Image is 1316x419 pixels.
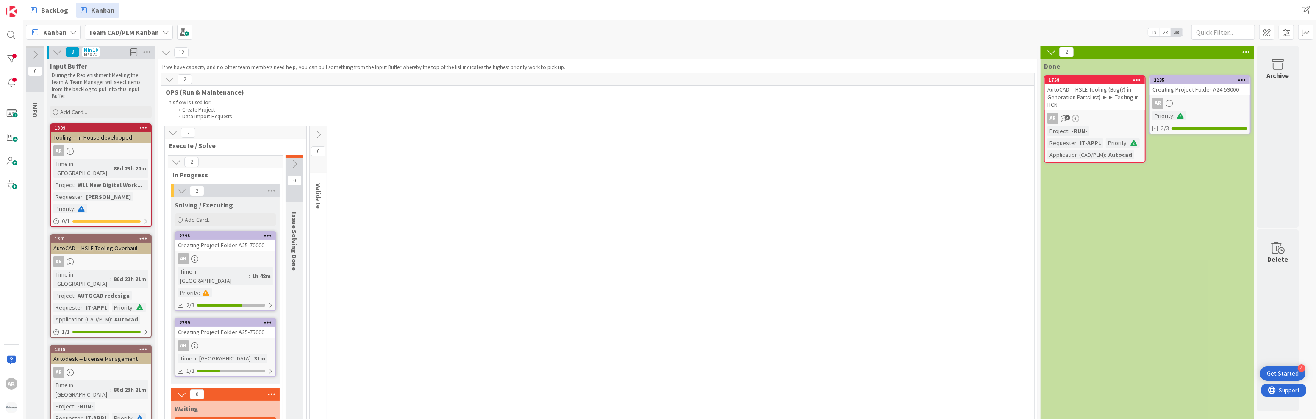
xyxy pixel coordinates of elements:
span: INFO [31,103,39,117]
span: : [83,303,84,312]
div: Priority [1106,138,1127,148]
span: : [74,180,75,190]
div: 2299Creating Project Folder A25-75000 [175,319,275,338]
span: OPS (Run & Maintenance) [166,88,1024,96]
div: AR [53,145,64,156]
a: Kanban [76,3,119,18]
div: Creating Project Folder A25-75000 [175,327,275,338]
span: Waiting [175,404,198,413]
span: Issue Solving Done [290,212,299,271]
span: 1 / 1 [62,327,70,336]
span: : [110,164,111,173]
span: Add Card... [185,216,212,223]
span: 1/3 [186,366,194,375]
div: Priority [53,204,74,213]
div: AR [1152,98,1163,109]
span: 2 [190,186,204,196]
div: AR [53,367,64,378]
span: 2 [178,74,192,84]
span: : [1105,150,1106,159]
span: 0 [28,66,42,76]
div: 0/1 [51,216,151,226]
div: 1309Tooling -- In-House developped [51,124,151,143]
div: Get Started [1267,369,1299,378]
div: Requester [53,192,83,201]
span: : [133,303,134,312]
div: AR [1150,98,1250,109]
div: 1315Autodesk -- License Management [51,346,151,364]
span: 3 [1065,115,1070,120]
div: Project [53,402,74,411]
div: Creating Project Folder A25-70000 [175,240,275,251]
div: IT-APPL [84,303,109,312]
div: Time in [GEOGRAPHIC_DATA] [53,380,110,399]
div: Time in [GEOGRAPHIC_DATA] [178,267,249,285]
span: : [110,274,111,284]
div: 86d 23h 21m [111,385,148,394]
span: 0 [190,389,204,399]
span: : [199,288,200,297]
div: AR [1045,113,1145,124]
a: BackLog [26,3,73,18]
div: Priority [1152,111,1173,120]
p: This flow is used for: [166,99,1030,106]
div: Application (CAD/PLM) [53,315,111,324]
div: Tooling -- In-House developped [51,132,151,143]
div: Application (CAD/PLM) [1047,150,1105,159]
div: 2299 [175,319,275,327]
div: AR [51,367,151,378]
span: 3 [65,47,80,57]
div: -RUN- [75,402,95,411]
div: AR [1047,113,1058,124]
span: : [74,402,75,411]
img: Visit kanbanzone.com [6,6,17,17]
span: : [111,315,112,324]
span: 12 [174,47,189,58]
span: : [251,354,252,363]
div: 1309 [51,124,151,132]
div: W11 New Digital Work... [75,180,144,190]
div: AutoCAD -- HSLE Tooling Overhaul [51,243,151,254]
div: 1309 [55,125,151,131]
span: Solving / Executing [175,201,233,209]
li: Data Import Requests [174,113,1030,120]
div: Requester [53,303,83,312]
span: : [1127,138,1128,148]
div: 2298Creating Project Folder A25-70000 [175,232,275,251]
span: : [74,204,75,213]
div: Priority [112,303,133,312]
span: 2x [1160,28,1171,36]
span: : [1173,111,1174,120]
span: Input Buffer [50,62,87,70]
span: 3/3 [1161,124,1169,133]
div: Project [1047,126,1068,136]
span: : [1068,126,1069,136]
div: AUTOCAD redesign [75,291,132,300]
div: 1758AutoCAD -- HSLE Tooling (Bug(?) in Generation PartsList) ►► Testing in HCN [1045,76,1145,110]
div: 86d 23h 21m [111,274,148,284]
div: AR [175,253,275,264]
div: 1301 [51,235,151,243]
div: AR [6,378,17,390]
div: Max 20 [84,52,97,56]
span: Execute / Solve [169,141,296,150]
div: IT-APPL [1078,138,1103,148]
span: Kanban [91,5,114,15]
div: 1758 [1049,77,1145,83]
div: Requester [1047,138,1077,148]
p: During the Replenishment Meeting the team & Team Manager will select items from the backlog to pu... [52,72,150,100]
div: Delete [1268,254,1288,264]
span: BackLog [41,5,68,15]
div: Project [53,180,74,190]
div: 31m [252,354,267,363]
div: Open Get Started checklist, remaining modules: 4 [1260,366,1305,381]
div: AutoCAD -- HSLE Tooling (Bug(?) in Generation PartsList) ►► Testing in HCN [1045,84,1145,110]
div: 1h 48m [250,271,273,281]
span: In Progress [172,170,272,179]
div: Project [53,291,74,300]
input: Quick Filter... [1191,25,1255,40]
span: 2 [181,128,195,138]
div: -RUN- [1069,126,1089,136]
span: 3x [1171,28,1183,36]
div: 2235Creating Project Folder A24-59000 [1150,76,1250,95]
